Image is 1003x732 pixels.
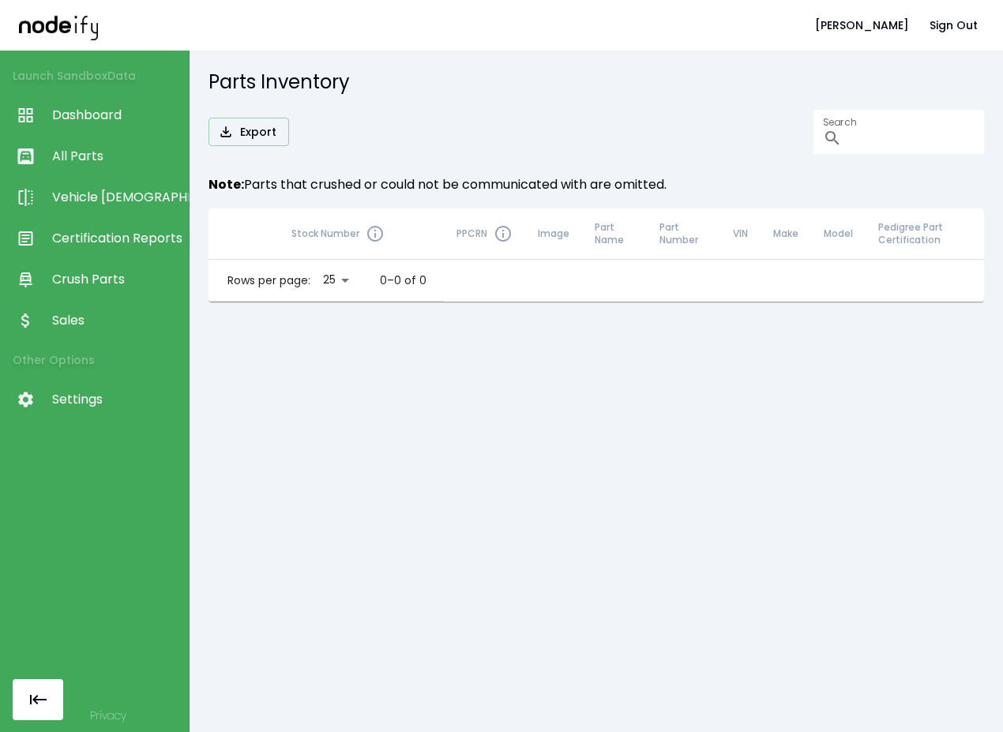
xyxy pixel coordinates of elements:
th: Part Name [582,208,647,260]
th: Make [761,208,811,260]
strong: Note: [208,175,244,193]
span: Certification Reports [52,229,181,248]
img: nodeify [19,10,98,39]
span: Vehicle [DEMOGRAPHIC_DATA] [52,188,181,207]
th: Part Number [647,208,721,260]
span: Dashboard [52,106,181,125]
div: 25 [317,268,355,291]
label: Search [823,115,856,129]
h5: Parts Inventory [208,69,984,95]
h6: Parts that crushed or could not be communicated with are omitted. [208,174,984,196]
div: Stock Number [291,224,431,243]
button: Export [208,118,289,147]
p: 0–0 of 0 [380,272,426,288]
th: Pedigree Part Certification [866,208,984,260]
button: [PERSON_NAME] [809,11,915,40]
a: Privacy [90,708,126,723]
th: VIN [720,208,761,260]
span: Sales [52,311,181,330]
button: Sign Out [923,11,984,40]
div: PPCRN [456,224,513,243]
table: collapsible table [208,208,984,302]
th: Model [811,208,866,260]
span: Settings [52,390,181,409]
p: Rows per page: [227,272,310,288]
span: All Parts [52,147,181,166]
th: Image [525,208,582,260]
span: Crush Parts [52,270,181,289]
